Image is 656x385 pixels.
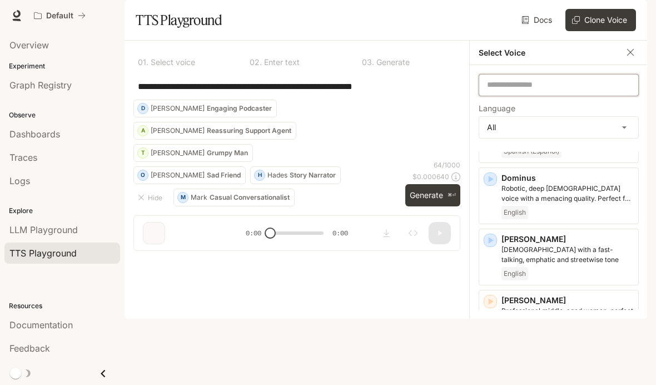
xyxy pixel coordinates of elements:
p: Sad Friend [207,172,241,179]
button: Generate⌘⏎ [405,184,460,207]
p: [PERSON_NAME] [501,234,634,245]
p: Male with a fast-talking, emphatic and streetwise tone [501,245,634,265]
p: Casual Conversationalist [210,194,290,201]
p: [PERSON_NAME] [151,172,205,179]
p: Dominus [501,172,634,184]
p: [PERSON_NAME] [151,150,205,156]
span: English [501,206,528,219]
p: Language [479,105,515,112]
button: HHadesStory Narrator [250,166,341,184]
p: ⌘⏎ [448,192,456,199]
p: Mark [191,194,207,201]
div: T [138,144,148,162]
span: English [501,267,528,280]
p: Default [46,11,73,21]
p: Professional middle-aged woman, perfect for narrations and voiceovers [501,306,634,326]
button: All workspaces [29,4,91,27]
p: Story Narrator [290,172,336,179]
span: Spanish (Español) [501,145,561,158]
div: D [138,100,148,117]
button: Hide [133,189,169,206]
button: Clone Voice [565,9,636,31]
button: D[PERSON_NAME]Engaging Podcaster [133,100,277,117]
p: 0 1 . [138,58,148,66]
a: Docs [519,9,556,31]
h1: TTS Playground [136,9,222,31]
p: Enter text [262,58,300,66]
p: 0 2 . [250,58,262,66]
button: O[PERSON_NAME]Sad Friend [133,166,246,184]
div: H [255,166,265,184]
button: MMarkCasual Conversationalist [173,189,295,206]
button: A[PERSON_NAME]Reassuring Support Agent [133,122,296,140]
div: All [479,117,638,138]
p: Grumpy Man [207,150,248,156]
p: Generate [374,58,410,66]
p: [PERSON_NAME] [151,105,205,112]
p: Engaging Podcaster [207,105,272,112]
div: A [138,122,148,140]
div: O [138,166,148,184]
button: T[PERSON_NAME]Grumpy Man [133,144,253,162]
p: Hades [267,172,287,179]
p: [PERSON_NAME] [151,127,205,134]
p: 0 3 . [362,58,374,66]
p: [PERSON_NAME] [501,295,634,306]
p: Select voice [148,58,195,66]
div: M [178,189,188,206]
p: Reassuring Support Agent [207,127,291,134]
p: Robotic, deep male voice with a menacing quality. Perfect for villains [501,184,634,204]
